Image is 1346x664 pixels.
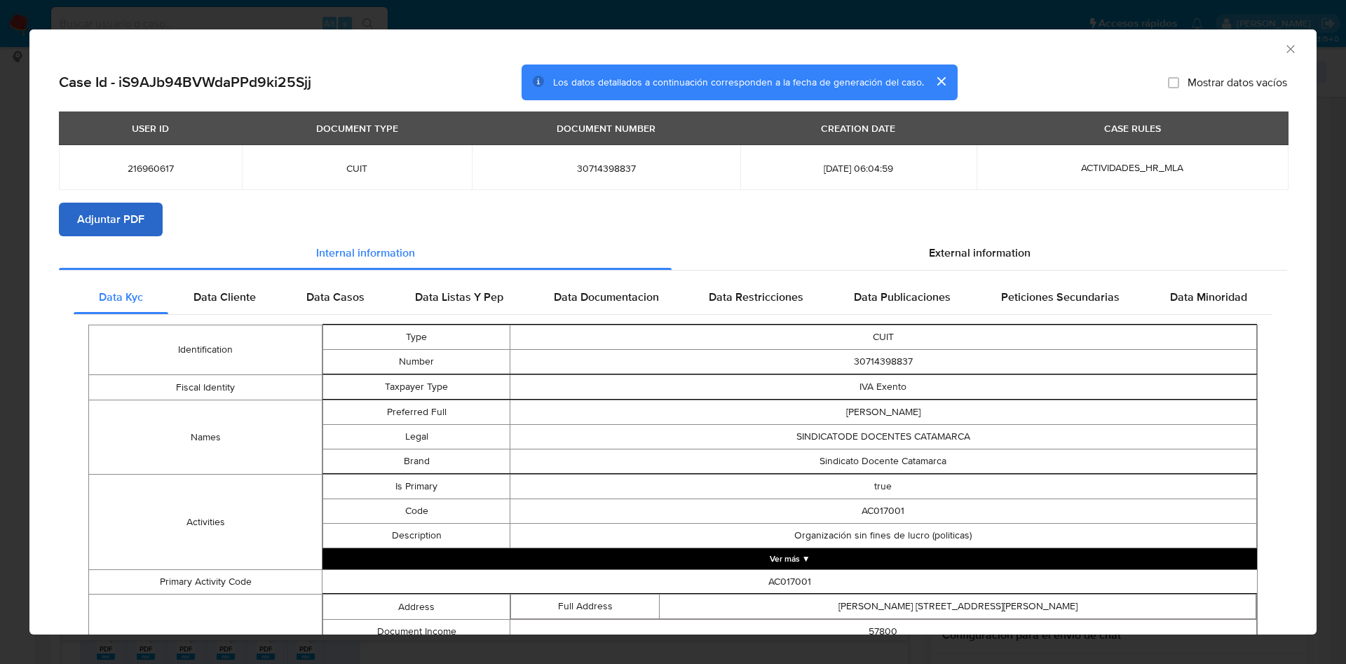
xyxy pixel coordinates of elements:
[306,289,365,305] span: Data Casos
[510,523,1256,548] td: Organización sin fines de lucro (politicas)
[99,289,143,305] span: Data Kyc
[929,245,1031,261] span: External information
[813,116,904,140] div: CREATION DATE
[89,569,322,594] td: Primary Activity Code
[323,424,510,449] td: Legal
[554,289,659,305] span: Data Documentacion
[323,499,510,523] td: Code
[510,400,1256,424] td: [PERSON_NAME]
[924,65,958,98] button: cerrar
[59,73,311,91] h2: Case Id - iS9AJb94BVWdaPPd9ki25Sjj
[510,474,1256,499] td: true
[76,162,225,175] span: 216960617
[322,569,1258,594] td: AC017001
[553,75,924,89] span: Los datos detallados a continuación corresponden a la fecha de generación del caso.
[323,523,510,548] td: Description
[510,374,1256,399] td: IVA Exento
[1001,289,1120,305] span: Peticiones Secundarias
[316,245,415,261] span: Internal information
[510,594,660,618] td: Full Address
[29,29,1317,635] div: closure-recommendation-modal
[489,162,723,175] span: 30714398837
[59,203,163,236] button: Adjuntar PDF
[548,116,664,140] div: DOCUMENT NUMBER
[323,449,510,473] td: Brand
[89,325,322,374] td: Identification
[323,349,510,374] td: Number
[323,594,510,619] td: Address
[323,474,510,499] td: Is Primary
[323,374,510,399] td: Taxpayer Type
[1188,75,1287,89] span: Mostrar datos vacíos
[510,449,1256,473] td: Sindicato Docente Catamarca
[323,325,510,349] td: Type
[89,374,322,400] td: Fiscal Identity
[510,424,1256,449] td: SINDICATODE DOCENTES CATAMARCA
[660,594,1256,618] td: [PERSON_NAME] [STREET_ADDRESS][PERSON_NAME]
[308,116,407,140] div: DOCUMENT TYPE
[757,162,960,175] span: [DATE] 06:04:59
[77,204,144,235] span: Adjuntar PDF
[1096,116,1169,140] div: CASE RULES
[510,499,1256,523] td: AC017001
[59,236,1287,270] div: Detailed info
[322,548,1257,569] button: Expand array
[193,289,256,305] span: Data Cliente
[89,474,322,569] td: Activities
[89,400,322,474] td: Names
[323,400,510,424] td: Preferred Full
[1170,289,1247,305] span: Data Minoridad
[415,289,503,305] span: Data Listas Y Pep
[1081,161,1183,175] span: ACTIVIDADES_HR_MLA
[1168,76,1179,88] input: Mostrar datos vacíos
[1284,42,1296,55] button: Cerrar ventana
[510,349,1256,374] td: 30714398837
[323,619,510,644] td: Document Income
[510,325,1256,349] td: CUIT
[510,619,1256,644] td: 57800
[74,280,1272,314] div: Detailed internal info
[854,289,951,305] span: Data Publicaciones
[709,289,803,305] span: Data Restricciones
[123,116,177,140] div: USER ID
[259,162,455,175] span: CUIT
